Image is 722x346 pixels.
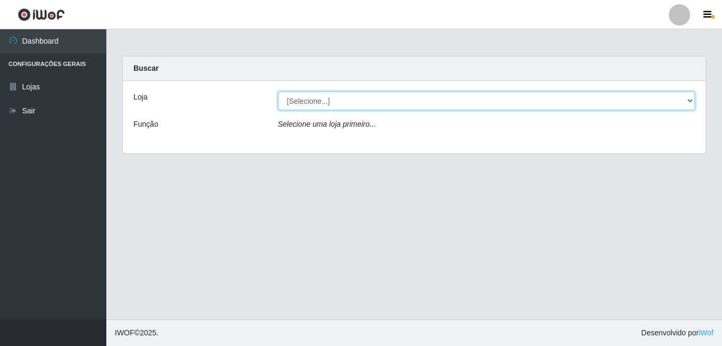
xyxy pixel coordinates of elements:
[278,120,376,128] i: Selecione uma loja primeiro...
[115,328,135,337] span: IWOF
[699,328,713,337] a: iWof
[641,327,713,339] span: Desenvolvido por
[133,92,147,103] label: Loja
[133,64,158,72] strong: Buscar
[115,327,158,339] span: © 2025 .
[18,8,65,21] img: CoreUI Logo
[133,119,158,130] label: Função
